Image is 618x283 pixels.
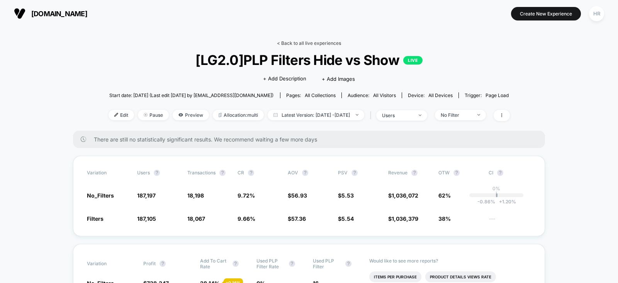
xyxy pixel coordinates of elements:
span: 18,198 [187,192,204,199]
img: end [419,114,421,116]
button: ? [351,170,358,176]
span: $ [338,192,354,199]
span: users [137,170,150,176]
span: Variation [87,170,129,176]
span: CR [238,170,244,176]
span: all devices [428,92,453,98]
span: 1,036,379 [392,215,418,222]
button: ? [411,170,418,176]
button: ? [160,261,166,267]
div: Pages: [286,92,336,98]
img: end [144,113,148,117]
span: --- [489,217,531,222]
span: Used PLP Filter [313,258,341,269]
span: OTW [438,170,481,176]
span: $ [388,192,418,199]
button: ? [302,170,308,176]
span: 9.66 % [238,215,255,222]
div: Audience: [348,92,396,98]
span: Profit [143,261,156,266]
span: 5.53 [341,192,354,199]
div: HR [589,6,604,21]
span: $ [338,215,354,222]
div: users [382,113,413,118]
p: Would like to see more reports? [369,258,531,264]
span: Edit [109,110,134,120]
img: Visually logo [14,8,25,19]
span: Start date: [DATE] (Last edit [DATE] by [EMAIL_ADDRESS][DOMAIN_NAME]) [109,92,273,98]
span: 5.54 [341,215,354,222]
span: [LG2.0]PLP Filters Hide vs Show [128,52,489,68]
p: LIVE [403,56,423,65]
img: edit [114,113,118,117]
button: ? [497,170,503,176]
span: 56.93 [291,192,307,199]
button: ? [154,170,160,176]
li: Product Details Views Rate [425,271,496,282]
button: ? [248,170,254,176]
span: Page Load [486,92,509,98]
button: ? [219,170,226,176]
button: ? [345,261,351,267]
span: Revenue [388,170,407,176]
span: 1,036,072 [392,192,418,199]
span: Variation [87,258,129,269]
button: ? [289,261,295,267]
span: Pause [138,110,169,120]
img: end [477,114,480,116]
span: Preview [173,110,209,120]
span: Add To Cart Rate [200,258,229,269]
div: No Filter [441,112,472,118]
span: $ [288,192,307,199]
span: | [368,110,376,121]
span: [DOMAIN_NAME] [31,10,87,18]
span: 62% [438,192,451,199]
p: | [496,191,497,197]
button: ? [233,261,239,267]
span: Filters [87,215,104,222]
span: No_Filters [87,192,114,199]
span: 18,067 [187,215,205,222]
span: Device: [402,92,458,98]
span: 57.36 [291,215,306,222]
li: Items Per Purchase [369,271,421,282]
div: Trigger: [465,92,509,98]
span: all collections [305,92,336,98]
span: -0.86 % [477,199,495,205]
img: calendar [273,113,278,117]
span: All Visitors [373,92,396,98]
span: PSV [338,170,348,176]
button: HR [587,6,606,22]
span: AOV [288,170,298,176]
span: $ [288,215,306,222]
span: + Add Description [263,75,306,83]
span: There are still no statistically significant results. We recommend waiting a few more days [94,136,530,143]
span: CI [489,170,531,176]
span: + Add Images [322,76,355,82]
span: 187,105 [137,215,156,222]
img: end [356,114,358,116]
span: + [499,199,502,205]
span: Allocation: multi [213,110,264,120]
span: Used PLP Filter rate [256,258,285,269]
span: $ [388,215,418,222]
button: ? [453,170,460,176]
span: Transactions [187,170,216,176]
span: 187,197 [137,192,156,199]
span: Latest Version: [DATE] - [DATE] [268,110,364,120]
button: [DOMAIN_NAME] [12,7,90,20]
img: rebalance [219,113,222,117]
button: Create New Experience [511,7,581,20]
a: < Back to all live experiences [277,40,341,46]
span: 38% [438,215,451,222]
span: 9.72 % [238,192,255,199]
p: 0% [492,186,500,191]
span: 1.20 % [495,199,516,205]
